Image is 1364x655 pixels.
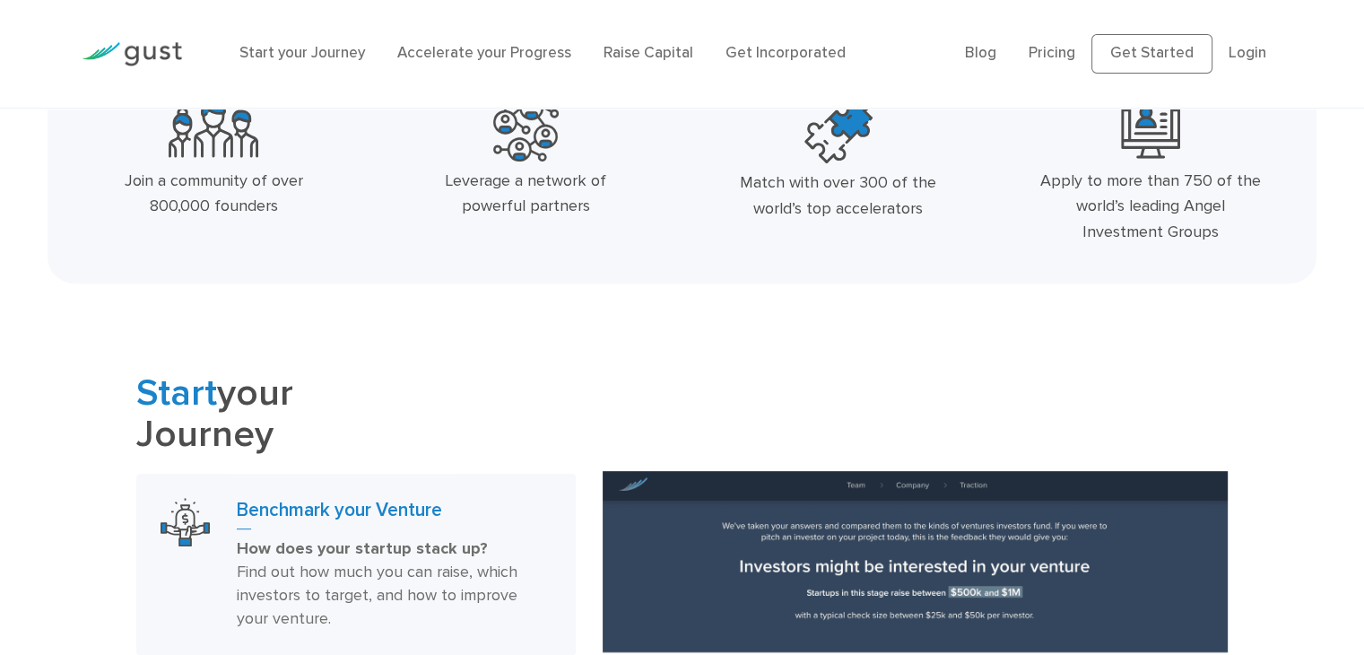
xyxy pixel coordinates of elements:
a: Blog [965,44,996,62]
a: Accelerate your Progress [397,44,571,62]
span: Start [136,371,217,415]
img: Benchmark Your Venture [161,498,210,547]
div: Apply to more than 750 of the world’s leading Angel Investment Groups [1037,169,1265,246]
div: Leverage a network of powerful partners [412,169,640,221]
div: Join a community of over 800,000 founders [100,169,328,221]
a: Start your Journey [239,44,365,62]
img: Leading Angel Investment [1121,96,1180,162]
h3: Benchmark your Venture [237,498,552,530]
img: Top Accelerators [804,96,873,164]
a: Pricing [1029,44,1075,62]
span: Find out how much you can raise, which investors to target, and how to improve your venture. [237,563,517,628]
a: Raise Capital [604,44,693,62]
img: Powerful Partners [493,96,559,162]
img: Gust Logo [82,42,182,66]
h2: your Journey [136,373,576,456]
strong: How does your startup stack up? [237,539,488,558]
a: Login [1229,44,1266,62]
img: Community Founders [169,96,258,162]
a: Get Incorporated [725,44,846,62]
a: Get Started [1091,34,1212,74]
div: Match with over 300 of the world’s top accelerators [724,170,952,223]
